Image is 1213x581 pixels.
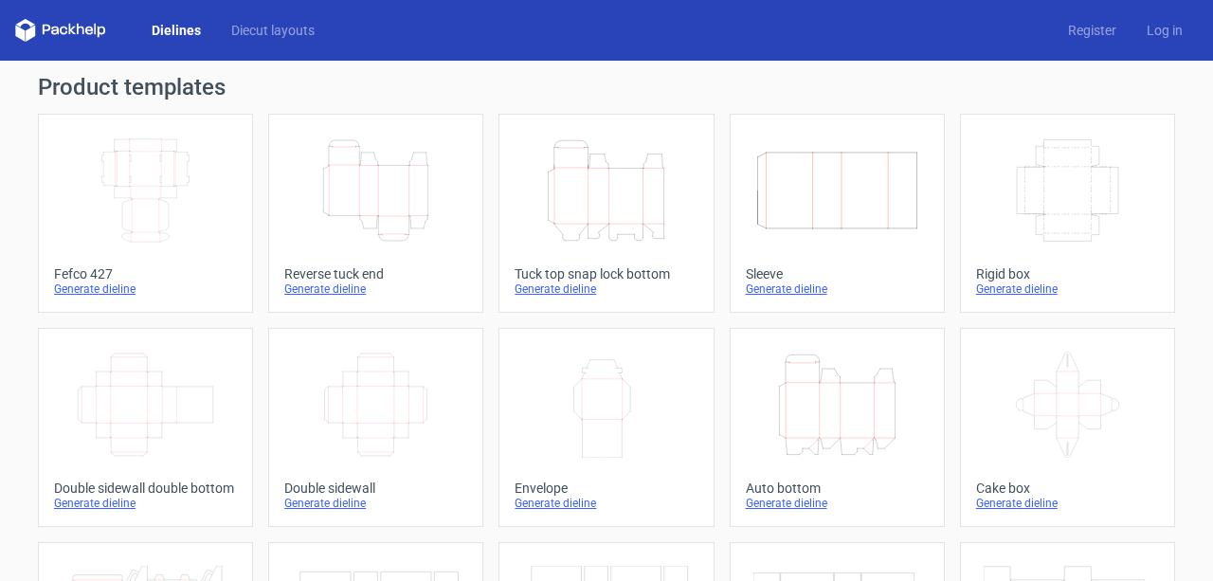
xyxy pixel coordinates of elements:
[284,481,467,496] div: Double sidewall
[498,328,714,527] a: EnvelopeGenerate dieline
[730,328,945,527] a: Auto bottomGenerate dieline
[515,266,697,281] div: Tuck top snap lock bottom
[498,114,714,313] a: Tuck top snap lock bottomGenerate dieline
[746,281,929,297] div: Generate dieline
[730,114,945,313] a: SleeveGenerate dieline
[515,481,697,496] div: Envelope
[1132,21,1198,40] a: Log in
[268,328,483,527] a: Double sidewallGenerate dieline
[960,114,1175,313] a: Rigid boxGenerate dieline
[136,21,216,40] a: Dielines
[284,266,467,281] div: Reverse tuck end
[216,21,330,40] a: Diecut layouts
[746,481,929,496] div: Auto bottom
[268,114,483,313] a: Reverse tuck endGenerate dieline
[746,496,929,511] div: Generate dieline
[284,281,467,297] div: Generate dieline
[54,281,237,297] div: Generate dieline
[54,266,237,281] div: Fefco 427
[38,76,1175,99] h1: Product templates
[960,328,1175,527] a: Cake boxGenerate dieline
[54,481,237,496] div: Double sidewall double bottom
[976,266,1159,281] div: Rigid box
[284,496,467,511] div: Generate dieline
[38,328,253,527] a: Double sidewall double bottomGenerate dieline
[1053,21,1132,40] a: Register
[515,281,697,297] div: Generate dieline
[976,481,1159,496] div: Cake box
[746,266,929,281] div: Sleeve
[976,496,1159,511] div: Generate dieline
[515,496,697,511] div: Generate dieline
[54,496,237,511] div: Generate dieline
[38,114,253,313] a: Fefco 427Generate dieline
[976,281,1159,297] div: Generate dieline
